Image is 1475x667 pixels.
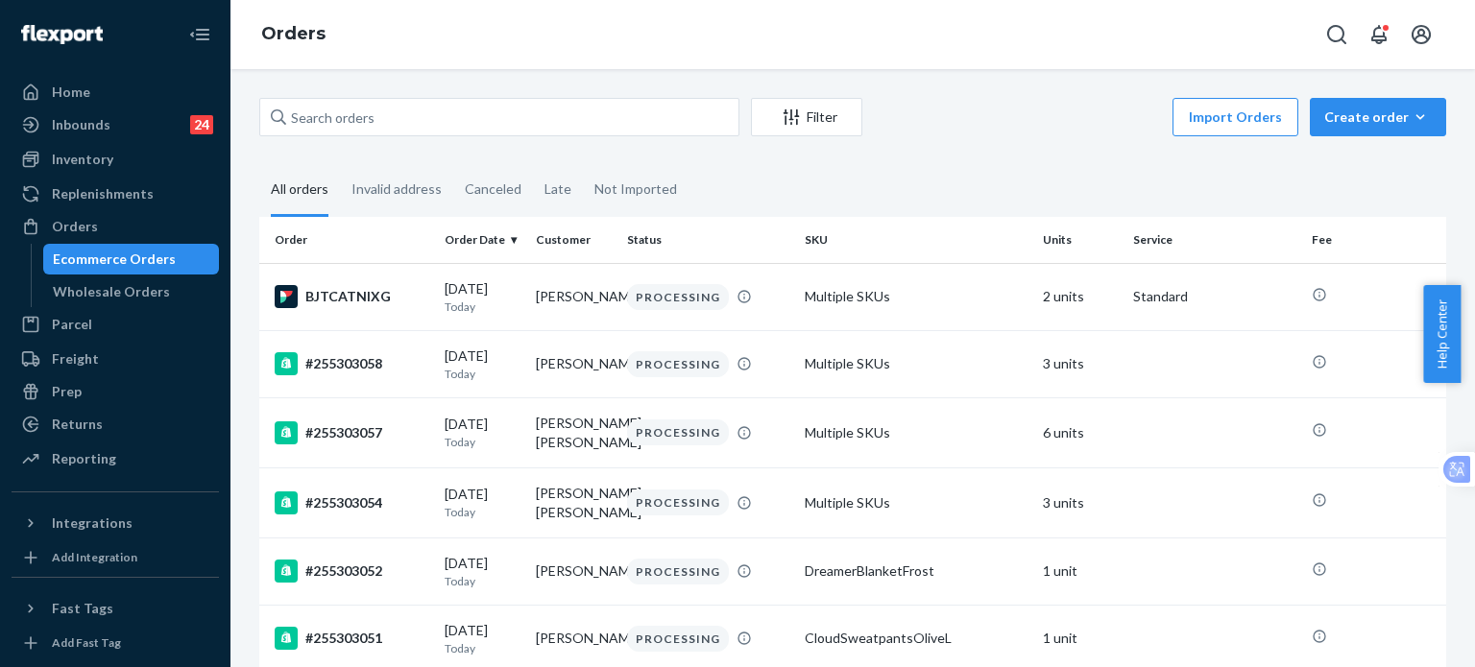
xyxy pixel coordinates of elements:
[445,415,520,450] div: [DATE]
[627,351,729,377] div: PROCESSING
[1304,217,1446,263] th: Fee
[52,382,82,401] div: Prep
[445,621,520,656] div: [DATE]
[12,109,219,140] a: Inbounds24
[627,489,729,515] div: PROCESSING
[43,244,220,274] a: Ecommerce Orders
[261,23,326,44] a: Orders
[445,279,520,315] div: [DATE]
[275,627,429,650] div: #255303051
[445,434,520,450] p: Today
[12,443,219,474] a: Reporting
[275,285,429,308] div: BJTCATNIXG
[12,376,219,407] a: Prep
[544,164,571,214] div: Late
[627,419,729,445] div: PROCESSING
[797,330,1034,397] td: Multiple SKUs
[52,150,113,169] div: Inventory
[805,629,1027,648] div: CloudSweatpantsOliveL
[52,315,92,334] div: Parcel
[1035,217,1126,263] th: Units
[536,231,612,248] div: Customer
[797,217,1034,263] th: SKU
[752,107,861,127] div: Filter
[1318,15,1356,54] button: Open Search Box
[445,504,520,520] p: Today
[271,164,328,217] div: All orders
[1310,98,1446,136] button: Create order
[275,352,429,375] div: #255303058
[1402,15,1440,54] button: Open account menu
[52,513,133,533] div: Integrations
[52,115,110,134] div: Inbounds
[12,631,219,655] a: Add Fast Tag
[528,537,619,605] td: [PERSON_NAME]
[52,549,137,565] div: Add Integration
[1133,287,1295,306] p: Standard
[627,626,729,652] div: PROCESSING
[1324,107,1432,127] div: Create order
[12,211,219,242] a: Orders
[53,250,176,269] div: Ecommerce Orders
[275,421,429,444] div: #255303057
[12,309,219,340] a: Parcel
[1423,285,1461,383] button: Help Center
[437,217,528,263] th: Order Date
[275,560,429,583] div: #255303052
[528,467,619,537] td: [PERSON_NAME] [PERSON_NAME]
[445,366,520,382] p: Today
[190,115,213,134] div: 24
[1035,397,1126,467] td: 6 units
[1035,467,1126,537] td: 3 units
[52,449,116,468] div: Reporting
[12,77,219,107] a: Home
[627,284,729,310] div: PROCESSING
[12,593,219,624] button: Fast Tags
[445,298,520,315] p: Today
[445,554,520,589] div: [DATE]
[12,179,219,209] a: Replenishments
[52,415,103,434] div: Returns
[12,344,219,374] a: Freight
[52,83,90,102] div: Home
[275,491,429,514] div: #255303054
[1035,263,1126,330] td: 2 units
[805,561,1027,581] div: DreamerBlanketFrost
[797,397,1034,467] td: Multiple SKUs
[52,184,154,203] div: Replenishments
[1035,330,1126,397] td: 3 units
[259,217,437,263] th: Order
[1173,98,1298,136] button: Import Orders
[43,276,220,307] a: Wholesale Orders
[751,98,862,136] button: Filter
[52,217,98,236] div: Orders
[259,98,739,136] input: Search orders
[52,634,121,651] div: Add Fast Tag
[1035,537,1126,605] td: 1 unit
[53,282,170,301] div: Wholesale Orders
[12,144,219,175] a: Inventory
[797,263,1034,330] td: Multiple SKUs
[351,164,442,214] div: Invalid address
[52,599,113,618] div: Fast Tags
[12,546,219,569] a: Add Integration
[246,7,341,62] ol: breadcrumbs
[21,25,103,44] img: Flexport logo
[797,467,1034,537] td: Multiple SKUs
[445,485,520,520] div: [DATE]
[528,263,619,330] td: [PERSON_NAME]
[12,409,219,440] a: Returns
[1360,15,1398,54] button: Open notifications
[52,349,99,369] div: Freight
[1125,217,1303,263] th: Service
[528,330,619,397] td: [PERSON_NAME]
[445,640,520,656] p: Today
[445,346,520,382] div: [DATE]
[528,397,619,467] td: [PERSON_NAME] [PERSON_NAME]
[465,164,521,214] div: Canceled
[445,573,520,589] p: Today
[181,15,219,54] button: Close Navigation
[594,164,677,214] div: Not Imported
[12,508,219,538] button: Integrations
